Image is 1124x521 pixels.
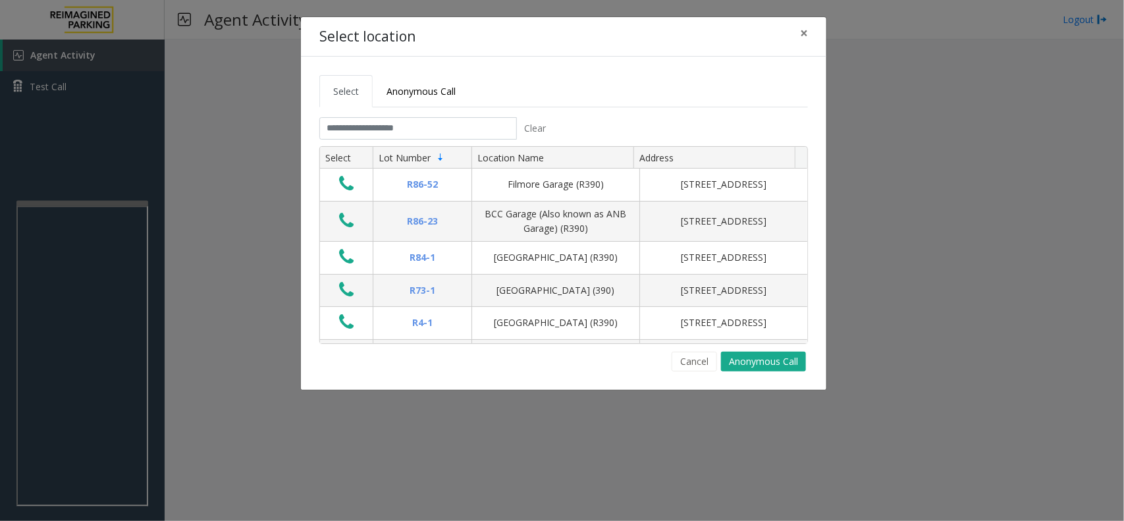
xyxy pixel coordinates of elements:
[379,151,431,164] span: Lot Number
[517,117,554,140] button: Clear
[648,250,799,265] div: [STREET_ADDRESS]
[480,207,631,236] div: BCC Garage (Also known as ANB Garage) (R390)
[480,283,631,298] div: [GEOGRAPHIC_DATA] (390)
[721,352,806,371] button: Anonymous Call
[319,75,808,107] ul: Tabs
[320,147,373,169] th: Select
[381,250,464,265] div: R84-1
[381,177,464,192] div: R86-52
[648,283,799,298] div: [STREET_ADDRESS]
[381,283,464,298] div: R73-1
[319,26,415,47] h4: Select location
[672,352,717,371] button: Cancel
[477,151,544,164] span: Location Name
[333,85,359,97] span: Select
[648,214,799,229] div: [STREET_ADDRESS]
[648,315,799,330] div: [STREET_ADDRESS]
[387,85,456,97] span: Anonymous Call
[648,177,799,192] div: [STREET_ADDRESS]
[381,315,464,330] div: R4-1
[791,17,817,49] button: Close
[480,250,631,265] div: [GEOGRAPHIC_DATA] (R390)
[800,24,808,42] span: ×
[320,147,807,343] div: Data table
[480,177,631,192] div: Filmore Garage (R390)
[480,315,631,330] div: [GEOGRAPHIC_DATA] (R390)
[435,152,446,163] span: Sortable
[639,151,674,164] span: Address
[381,214,464,229] div: R86-23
